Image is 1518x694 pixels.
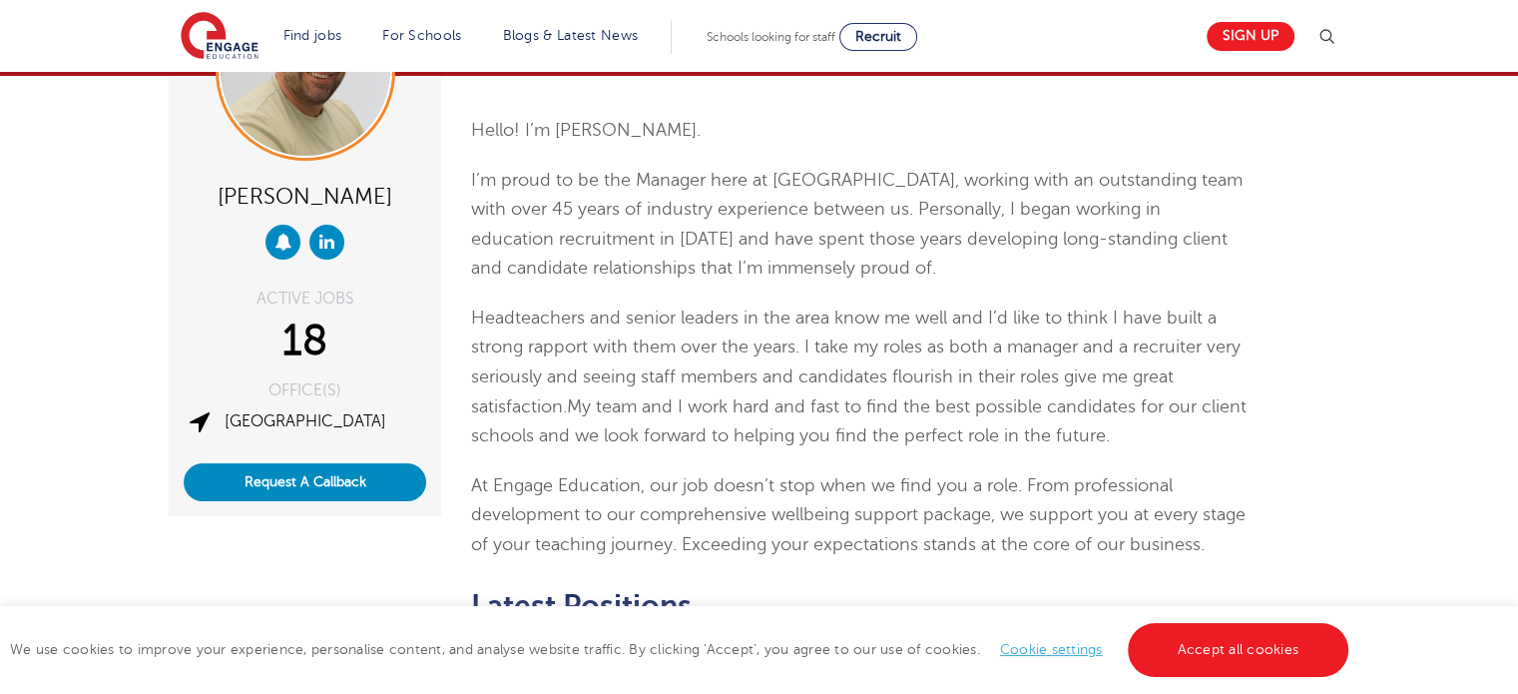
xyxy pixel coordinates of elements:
[10,642,1353,657] span: We use cookies to improve your experience, personalise content, and analyse website traffic. By c...
[382,28,461,43] a: For Schools
[471,589,1249,623] h2: Latest Positions
[471,120,701,140] span: Hello! I’m [PERSON_NAME].
[225,412,386,430] a: [GEOGRAPHIC_DATA]
[471,396,1247,446] span: My team and I work hard and fast to find the best possible candidates for our client schools and ...
[184,291,426,307] div: ACTIVE JOBS
[184,463,426,501] button: Request A Callback
[1000,642,1103,657] a: Cookie settings
[839,23,917,51] a: Recruit
[184,382,426,398] div: OFFICE(S)
[181,12,258,62] img: Engage Education
[184,176,426,215] div: [PERSON_NAME]
[1207,22,1294,51] a: Sign up
[471,475,1246,554] span: At Engage Education, our job doesn’t stop when we find you a role. From professional development ...
[471,308,1241,416] span: Headteachers and senior leaders in the area know me well and I’d like to think I have built a str...
[184,317,426,366] div: 18
[283,28,342,43] a: Find jobs
[471,170,1243,279] span: I’m proud to be the Manager here at [GEOGRAPHIC_DATA], working with an outstanding team with over...
[1128,623,1349,677] a: Accept all cookies
[855,29,901,44] span: Recruit
[503,28,639,43] a: Blogs & Latest News
[707,30,835,44] span: Schools looking for staff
